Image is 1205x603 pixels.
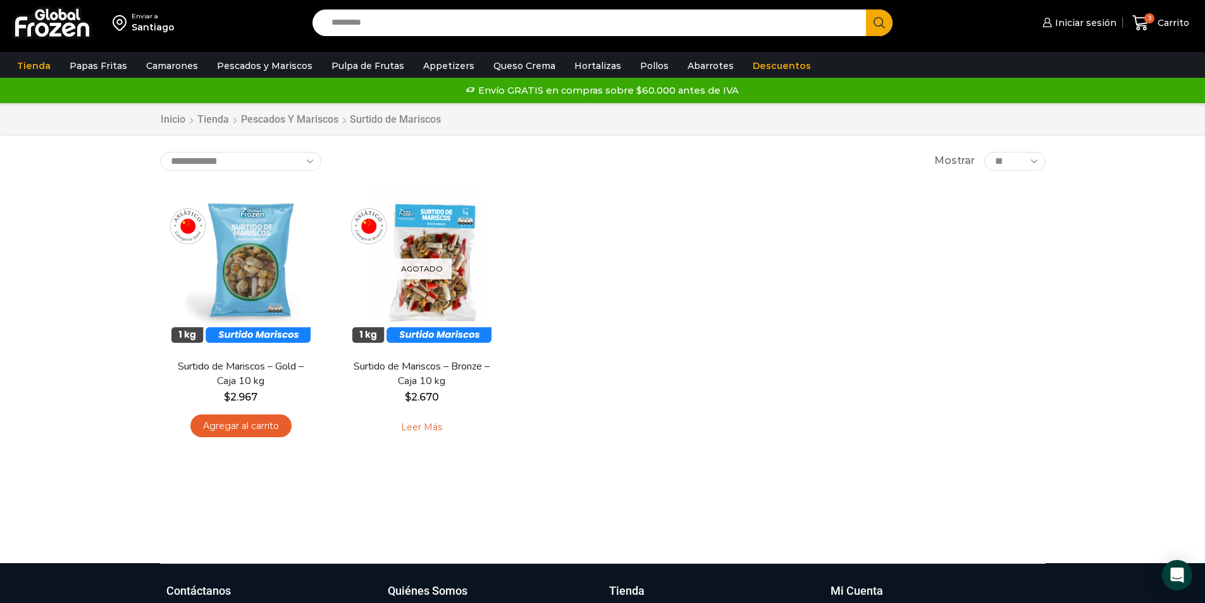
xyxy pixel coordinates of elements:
[350,113,441,125] h1: Surtido de Mariscos
[405,391,439,403] bdi: 2.670
[1144,13,1154,23] span: 3
[746,54,817,78] a: Descuentos
[11,54,57,78] a: Tienda
[1154,16,1189,29] span: Carrito
[934,154,975,168] span: Mostrar
[634,54,675,78] a: Pollos
[224,391,257,403] bdi: 2.967
[1129,8,1192,38] a: 3 Carrito
[197,113,230,127] a: Tienda
[1039,10,1116,35] a: Iniciar sesión
[190,414,292,438] a: Agregar al carrito: “Surtido de Mariscos - Gold - Caja 10 kg”
[160,113,186,127] a: Inicio
[113,12,132,34] img: address-field-icon.svg
[160,113,441,127] nav: Breadcrumb
[609,583,645,599] h3: Tienda
[1162,560,1192,590] div: Open Intercom Messenger
[568,54,627,78] a: Hortalizas
[388,583,467,599] h3: Quiénes Somos
[681,54,740,78] a: Abarrotes
[1052,16,1116,29] span: Iniciar sesión
[160,152,321,171] select: Pedido de la tienda
[224,391,230,403] span: $
[831,583,883,599] h3: Mi Cuenta
[132,12,175,21] div: Enviar a
[168,359,313,389] a: Surtido de Mariscos – Gold – Caja 10 kg
[140,54,204,78] a: Camarones
[349,359,494,389] a: Surtido de Mariscos – Bronze – Caja 10 kg
[866,9,893,36] button: Search button
[381,414,462,441] a: Leé más sobre “Surtido de Mariscos - Bronze - Caja 10 kg”
[211,54,319,78] a: Pescados y Mariscos
[166,583,231,599] h3: Contáctanos
[132,21,175,34] div: Santiago
[240,113,339,127] a: Pescados y Mariscos
[487,54,562,78] a: Queso Crema
[417,54,481,78] a: Appetizers
[325,54,411,78] a: Pulpa de Frutas
[63,54,133,78] a: Papas Fritas
[392,258,452,279] p: Agotado
[405,391,411,403] span: $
